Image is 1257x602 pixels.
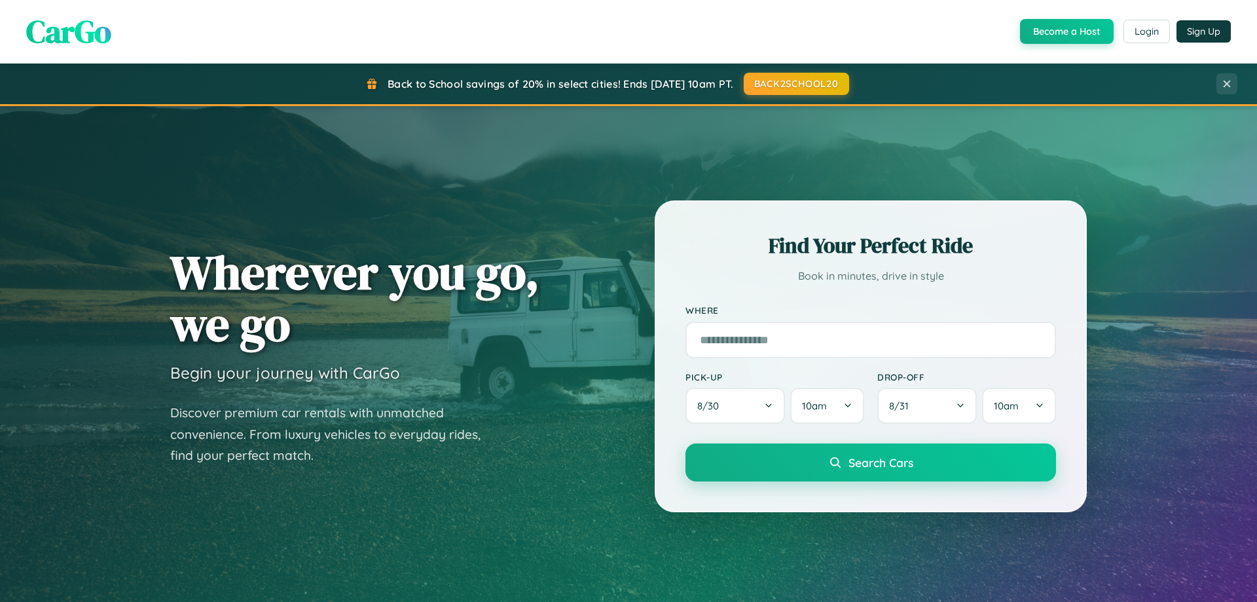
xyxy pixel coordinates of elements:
span: Back to School savings of 20% in select cities! Ends [DATE] 10am PT. [388,77,733,90]
span: 10am [994,400,1019,412]
button: Sign Up [1176,20,1231,43]
button: 10am [790,388,864,424]
span: 8 / 31 [889,400,915,412]
button: 8/30 [685,388,785,424]
button: 8/31 [877,388,977,424]
span: Search Cars [848,455,913,470]
button: Search Cars [685,443,1056,481]
h1: Wherever you go, we go [170,246,539,350]
button: BACK2SCHOOL20 [744,73,849,95]
label: Where [685,305,1056,316]
button: Become a Host [1020,19,1114,44]
span: CarGo [26,10,111,53]
h2: Find Your Perfect Ride [685,231,1056,260]
button: Login [1123,20,1170,43]
span: 8 / 30 [697,400,725,412]
p: Book in minutes, drive in style [685,267,1056,286]
h3: Begin your journey with CarGo [170,363,400,383]
span: 10am [802,400,827,412]
label: Pick-up [685,371,864,383]
p: Discover premium car rentals with unmatched convenience. From luxury vehicles to everyday rides, ... [170,402,498,466]
label: Drop-off [877,371,1056,383]
button: 10am [982,388,1056,424]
